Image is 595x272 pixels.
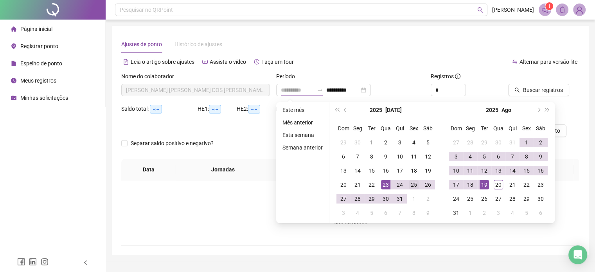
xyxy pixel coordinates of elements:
td: 2025-08-28 [505,192,520,206]
span: Página inicial [20,26,52,32]
span: clock-circle [11,78,16,83]
td: 2025-08-17 [449,178,463,192]
td: 2025-08-13 [491,164,505,178]
td: 2025-08-08 [520,150,534,164]
div: 15 [522,166,531,175]
span: [PERSON_NAME] [492,5,534,14]
button: year panel [370,102,382,118]
li: Este mês [279,105,326,115]
div: 30 [381,194,390,204]
span: home [11,26,16,32]
th: Qua [491,121,505,135]
sup: 1 [545,2,553,10]
div: 23 [381,180,390,189]
div: HE 1: [198,104,237,113]
div: 7 [395,208,404,218]
span: history [254,59,259,65]
td: 2025-08-05 [477,150,491,164]
button: Buscar registros [508,84,569,96]
div: 6 [339,152,348,161]
div: 28 [466,138,475,147]
td: 2025-08-22 [520,178,534,192]
span: left [83,260,88,265]
div: 25 [409,180,419,189]
td: 2025-08-31 [449,206,463,220]
div: 12 [423,152,433,161]
span: Espelho de ponto [20,60,62,67]
div: 11 [466,166,475,175]
div: 6 [381,208,390,218]
label: Período [276,72,300,81]
td: 2025-07-29 [365,192,379,206]
td: 2025-07-07 [351,150,365,164]
div: 22 [522,180,531,189]
td: 2025-07-17 [393,164,407,178]
th: Data [121,159,176,180]
td: 2025-08-08 [407,206,421,220]
button: super-next-year [543,102,552,118]
div: 26 [480,194,489,204]
th: Jornadas [176,159,270,180]
td: 2025-07-21 [351,178,365,192]
button: super-prev-year [333,102,341,118]
span: Buscar registros [523,86,563,94]
span: to [317,87,323,93]
th: Sáb [421,121,435,135]
div: Open Intercom Messenger [568,245,587,264]
div: 9 [536,152,545,161]
div: 3 [339,208,348,218]
div: 14 [508,166,517,175]
div: 20 [339,180,348,189]
span: 1 [548,4,551,9]
div: 1 [409,194,419,204]
div: 2 [536,138,545,147]
td: 2025-07-12 [421,150,435,164]
td: 2025-07-06 [336,150,351,164]
td: 2025-08-02 [421,192,435,206]
div: 29 [522,194,531,204]
td: 2025-07-18 [407,164,421,178]
td: 2025-07-14 [351,164,365,178]
span: file [11,61,16,66]
td: 2025-08-21 [505,178,520,192]
li: Semana anterior [279,143,326,152]
td: 2025-09-05 [520,206,534,220]
div: 3 [395,138,404,147]
div: 30 [536,194,545,204]
span: search [514,87,520,93]
span: swap [512,59,518,65]
div: 10 [451,166,461,175]
span: Faça um tour [261,59,294,65]
span: Histórico de ajustes [174,41,222,47]
th: Seg [463,121,477,135]
td: 2025-08-20 [491,178,505,192]
td: 2025-08-04 [351,206,365,220]
td: 2025-07-30 [379,192,393,206]
div: 5 [423,138,433,147]
div: 17 [451,180,461,189]
div: 3 [494,208,503,218]
span: bell [559,6,566,13]
div: 31 [395,194,404,204]
td: 2025-06-29 [336,135,351,150]
td: 2025-08-09 [534,150,548,164]
td: 2025-08-11 [463,164,477,178]
div: 2 [423,194,433,204]
span: Meus registros [20,77,56,84]
div: 19 [423,166,433,175]
div: 15 [367,166,376,175]
div: 1 [466,208,475,218]
span: instagram [41,258,49,266]
td: 2025-07-31 [505,135,520,150]
span: info-circle [455,74,460,79]
td: 2025-09-06 [534,206,548,220]
td: 2025-07-23 [379,178,393,192]
span: environment [11,43,16,49]
div: 27 [494,194,503,204]
td: 2025-08-12 [477,164,491,178]
td: 2025-09-03 [491,206,505,220]
div: 21 [508,180,517,189]
th: Dom [336,121,351,135]
div: 7 [508,152,517,161]
td: 2025-08-03 [449,150,463,164]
